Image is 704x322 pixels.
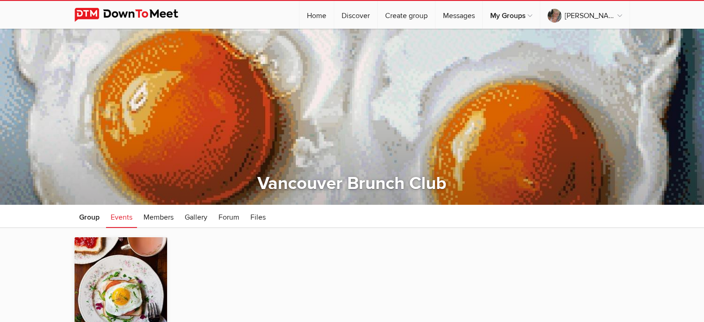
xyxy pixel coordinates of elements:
[540,1,629,29] a: [PERSON_NAME]
[483,1,540,29] a: My Groups
[378,1,435,29] a: Create group
[180,205,212,228] a: Gallery
[143,213,174,222] span: Members
[75,205,104,228] a: Group
[250,213,266,222] span: Files
[106,205,137,228] a: Events
[257,173,447,194] a: Vancouver Brunch Club
[75,8,193,22] img: DownToMeet
[139,205,178,228] a: Members
[185,213,207,222] span: Gallery
[299,1,334,29] a: Home
[79,213,100,222] span: Group
[436,1,482,29] a: Messages
[334,1,377,29] a: Discover
[214,205,244,228] a: Forum
[111,213,132,222] span: Events
[218,213,239,222] span: Forum
[246,205,270,228] a: Files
